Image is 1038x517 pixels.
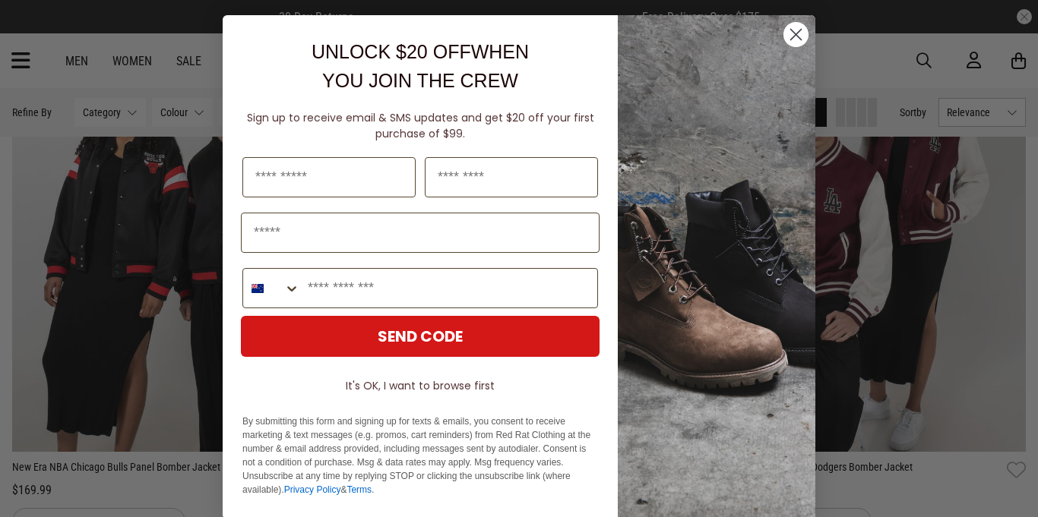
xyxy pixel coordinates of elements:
[471,41,529,62] span: WHEN
[242,157,416,197] input: First Name
[12,6,58,52] button: Open LiveChat chat widget
[284,484,341,495] a: Privacy Policy
[241,213,600,253] input: Email
[312,41,471,62] span: UNLOCK $20 OFF
[783,21,809,48] button: Close dialog
[242,415,598,497] p: By submitting this form and signing up for texts & emails, you consent to receive marketing & tex...
[252,282,264,295] img: New Zealand
[322,70,518,91] span: YOU JOIN THE CREW
[241,372,600,399] button: It's OK, I want to browse first
[243,269,300,307] button: Search Countries
[247,110,594,141] span: Sign up to receive email & SMS updates and get $20 off your first purchase of $99.
[241,316,600,357] button: SEND CODE
[347,484,372,495] a: Terms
